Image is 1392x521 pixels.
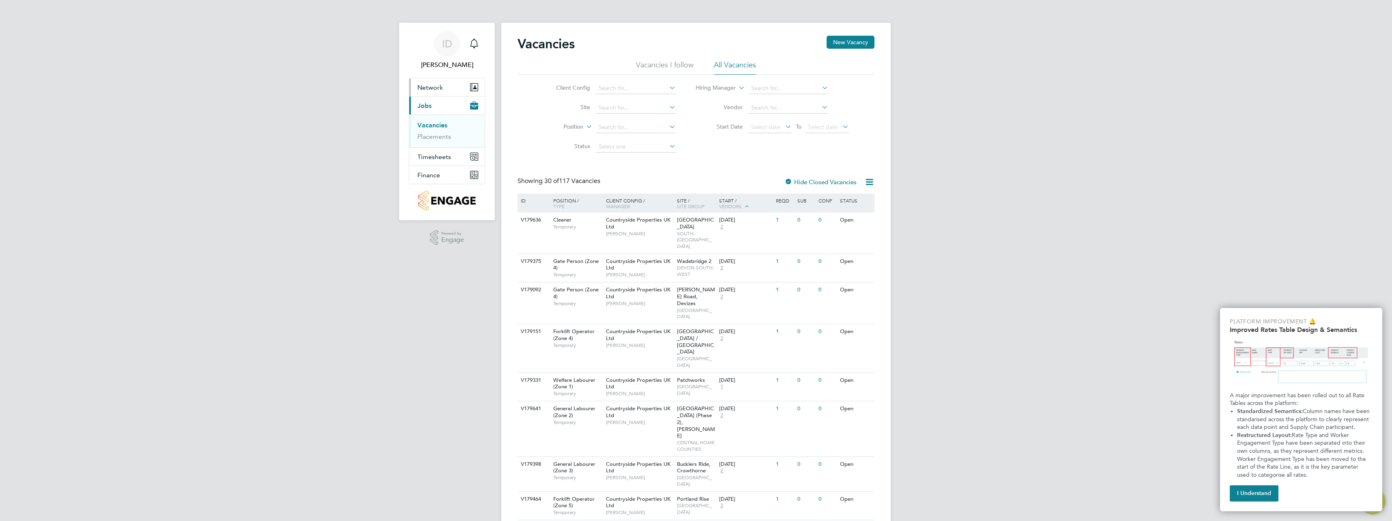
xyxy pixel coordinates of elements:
[537,123,583,131] label: Position
[409,60,485,70] span: Iana Dobac
[719,496,772,503] div: [DATE]
[774,194,795,207] div: Reqd
[677,265,715,277] span: DEVON SOUTH-WEST
[795,492,816,507] div: 0
[553,377,595,390] span: Welfare Labourer (Zone 1)
[774,213,795,228] div: 1
[606,419,673,426] span: [PERSON_NAME]
[774,401,795,416] div: 1
[417,133,451,140] a: Placements
[816,213,838,228] div: 0
[1230,485,1278,502] button: I Understand
[553,509,602,516] span: Temporary
[518,177,602,185] div: Showing
[606,216,670,230] span: Countryside Properties UK Ltd
[816,457,838,472] div: 0
[838,213,873,228] div: Open
[606,474,673,481] span: [PERSON_NAME]
[606,258,670,271] span: Countryside Properties UK Ltd
[553,258,599,271] span: Gate Person (Zone 4)
[774,282,795,297] div: 1
[519,282,547,297] div: V179092
[784,178,857,186] label: Hide Closed Vacancies
[636,60,694,75] li: Vacancies I follow
[677,405,715,439] span: [GEOGRAPHIC_DATA] (Phase 2), [PERSON_NAME]
[795,324,816,339] div: 0
[838,401,873,416] div: Open
[417,102,432,110] span: Jobs
[774,254,795,269] div: 1
[774,324,795,339] div: 1
[441,237,464,243] span: Engage
[816,324,838,339] div: 0
[519,373,547,388] div: V179331
[795,401,816,416] div: 0
[553,342,602,349] span: Temporary
[677,439,715,452] span: CENTRAL HOME COUNTIES
[606,203,630,209] span: Manager
[553,286,599,300] span: Gate Person (Zone 4)
[606,300,673,307] span: [PERSON_NAME]
[714,60,756,75] li: All Vacancies
[1230,318,1373,326] p: Platform Improvement 🔔
[677,502,715,515] span: [GEOGRAPHIC_DATA]
[544,177,600,185] span: 117 Vacancies
[719,217,772,224] div: [DATE]
[748,102,828,114] input: Search for...
[677,377,705,383] span: Patchworks
[543,103,590,111] label: Site
[816,282,838,297] div: 0
[677,495,709,502] span: Portland Rise
[719,328,772,335] div: [DATE]
[838,457,873,472] div: Open
[719,377,772,384] div: [DATE]
[544,177,559,185] span: 30 of
[1220,308,1382,511] div: Improved Rate Table Semantics
[838,324,873,339] div: Open
[696,103,743,111] label: Vendor
[606,509,673,516] span: [PERSON_NAME]
[519,194,547,207] div: ID
[606,286,670,300] span: Countryside Properties UK Ltd
[519,492,547,507] div: V179464
[816,401,838,416] div: 0
[417,84,443,91] span: Network
[596,141,676,153] input: Select one
[838,373,873,388] div: Open
[604,194,675,213] div: Client Config /
[719,286,772,293] div: [DATE]
[677,230,715,250] span: SOUTH-[GEOGRAPHIC_DATA]
[719,265,724,271] span: 2
[553,328,595,342] span: Forklift Operator (Zone 4)
[677,258,711,265] span: Wadebridge 2
[696,123,743,130] label: Start Date
[518,36,575,52] h2: Vacancies
[717,194,774,214] div: Start /
[409,31,485,70] a: Go to account details
[795,282,816,297] div: 0
[553,474,602,481] span: Temporary
[719,258,772,265] div: [DATE]
[838,254,873,269] div: Open
[827,36,874,49] button: New Vacancy
[677,474,715,487] span: [GEOGRAPHIC_DATA]
[677,461,711,474] span: Bucklers Ride, Crowthorne
[719,461,772,468] div: [DATE]
[677,203,705,209] span: Site Group
[553,216,571,223] span: Cleaner
[816,194,838,207] div: Conf
[409,191,485,211] a: Go to home page
[816,373,838,388] div: 0
[596,122,676,133] input: Search for...
[677,383,715,396] span: [GEOGRAPHIC_DATA]
[838,282,873,297] div: Open
[606,328,670,342] span: Countryside Properties UK Ltd
[1237,408,1303,415] strong: Standardized Semantics:
[543,84,590,91] label: Client Config
[519,213,547,228] div: V179636
[417,121,447,129] a: Vacancies
[417,153,451,161] span: Timesheets
[547,194,604,213] div: Position /
[774,457,795,472] div: 1
[553,224,602,230] span: Temporary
